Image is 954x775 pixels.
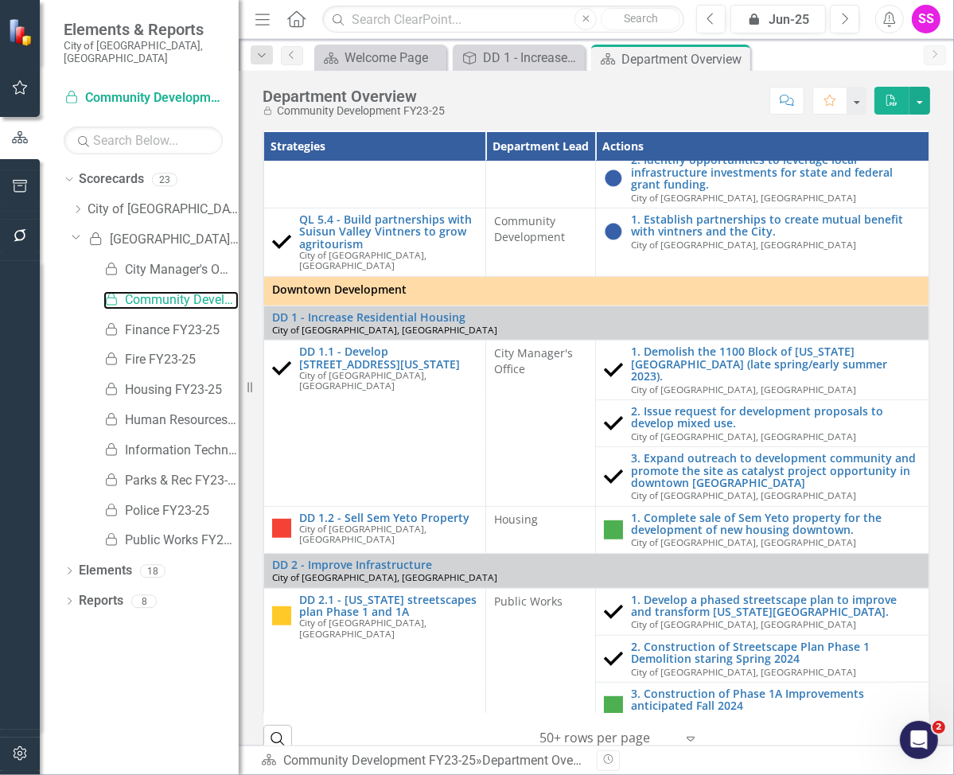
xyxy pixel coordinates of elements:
[604,360,623,380] img: Complete
[485,588,596,730] td: Double-Click to Edit
[631,213,921,238] a: 1. Establish partnerships to create mutual benefit with vintners and the City.
[64,39,223,65] small: City of [GEOGRAPHIC_DATA], [GEOGRAPHIC_DATA]
[631,512,921,536] a: 1. Complete sale of Sem Yeto property for the development of new housing downtown.
[631,535,856,548] span: City of [GEOGRAPHIC_DATA], [GEOGRAPHIC_DATA]
[283,753,476,768] a: Community Development FY23-25
[64,20,223,39] span: Elements & Reports
[624,12,658,25] span: Search
[79,170,144,189] a: Scorecards
[730,5,826,33] button: Jun-25
[494,512,538,527] span: Housing
[88,201,239,219] a: City of [GEOGRAPHIC_DATA], [GEOGRAPHIC_DATA]
[631,238,856,251] span: City of [GEOGRAPHIC_DATA], [GEOGRAPHIC_DATA]
[261,752,585,770] div: »
[79,592,123,610] a: Reports
[631,489,856,501] span: City of [GEOGRAPHIC_DATA], [GEOGRAPHIC_DATA]
[604,696,623,715] img: On Target
[631,617,856,630] span: City of [GEOGRAPHIC_DATA], [GEOGRAPHIC_DATA]
[604,520,623,539] img: On Target
[322,6,684,33] input: Search ClearPoint...
[8,18,36,46] img: ClearPoint Strategy
[103,291,239,310] a: Community Development FY23-25
[631,154,921,190] a: 2. Identify opportunities to leverage local infrastructure investments for state and federal gran...
[272,359,291,378] img: Complete
[103,532,239,550] a: Public Works FY23-25
[103,381,239,399] a: Housing FY23-25
[131,594,157,608] div: 8
[263,105,445,117] div: Community Development FY23-25
[88,231,239,249] a: [GEOGRAPHIC_DATA]-25
[299,522,426,545] span: City of [GEOGRAPHIC_DATA], [GEOGRAPHIC_DATA]
[299,594,477,618] a: DD 2.1 - [US_STATE] streetscapes plan Phase 1 and 1A
[152,173,177,186] div: 23
[103,261,239,279] a: City Manager's Office FY23-25
[345,48,442,68] div: Welcome Page
[631,383,856,395] span: City of [GEOGRAPHIC_DATA], [GEOGRAPHIC_DATA]
[604,467,623,486] img: Complete
[272,232,291,251] img: Complete
[631,641,921,665] a: 2. Construction of Streetscape Plan Phase 1 Demolition staring Spring 2024
[272,282,921,298] span: Downtown Development
[604,602,623,621] img: Complete
[263,88,445,105] div: Department Overview
[272,311,921,323] a: DD 1 - Increase Residential Housing
[457,48,581,68] a: DD 1 - Increase Residential Housing
[299,248,426,271] span: City of [GEOGRAPHIC_DATA], [GEOGRAPHIC_DATA]
[631,345,921,382] a: 1. Demolish the 1100 Block of [US_STATE][GEOGRAPHIC_DATA] (late spring/early summer 2023).
[485,341,596,506] td: Double-Click to Edit
[318,48,442,68] a: Welcome Page
[604,169,623,188] img: Ongoing
[631,405,921,430] a: 2. Issue request for development proposals to develop mixed use.
[64,89,223,107] a: Community Development FY23-25
[103,411,239,430] a: Human Resources FY23-25
[272,559,921,571] a: DD 2 - Improve Infrastructure
[631,594,921,618] a: 1. Develop a phased streetscape plan to improve and transform [US_STATE][GEOGRAPHIC_DATA].
[604,222,623,241] img: Ongoing
[736,10,820,29] div: Jun-25
[272,519,291,538] img: Below Target
[631,687,921,712] a: 3. Construction of Phase 1A Improvements anticipated Fall 2024
[272,323,497,336] span: City of [GEOGRAPHIC_DATA], [GEOGRAPHIC_DATA]
[299,512,477,524] a: DD 1.2 - Sell Sem Yeto Property
[264,276,929,306] td: Double-Click to Edit
[631,452,921,489] a: 3. Expand outreach to development community and promote the site as catalyst project opportunity ...
[272,571,497,583] span: City of [GEOGRAPHIC_DATA], [GEOGRAPHIC_DATA]
[494,594,563,609] span: Public Works
[900,721,938,759] iframe: Intercom live chat
[483,48,581,68] div: DD 1 - Increase Residential Housing
[299,616,426,639] span: City of [GEOGRAPHIC_DATA], [GEOGRAPHIC_DATA]
[631,665,856,678] span: City of [GEOGRAPHIC_DATA], [GEOGRAPHIC_DATA]
[64,127,223,154] input: Search Below...
[103,351,239,369] a: Fire FY23-25
[494,213,565,244] span: Community Development
[912,5,940,33] button: SS
[103,442,239,460] a: Information Technology FY23-25
[485,506,596,553] td: Double-Click to Edit
[604,414,623,433] img: Complete
[79,562,132,580] a: Elements
[604,649,623,668] img: Complete
[631,430,856,442] span: City of [GEOGRAPHIC_DATA], [GEOGRAPHIC_DATA]
[933,721,945,734] span: 2
[103,321,239,340] a: Finance FY23-25
[103,472,239,490] a: Parks & Rec FY23-25
[299,368,426,391] span: City of [GEOGRAPHIC_DATA], [GEOGRAPHIC_DATA]
[601,8,680,30] button: Search
[140,564,165,578] div: 18
[272,606,291,625] img: Near Target
[299,345,477,370] a: DD 1.1 - Develop [STREET_ADDRESS][US_STATE]
[103,502,239,520] a: Police FY23-25
[482,753,602,768] div: Department Overview
[299,213,477,250] a: QL 5.4 - Build partnerships with Suisun Valley Vintners to grow agritourism
[631,191,856,204] span: City of [GEOGRAPHIC_DATA], [GEOGRAPHIC_DATA]
[621,49,746,69] div: Department Overview
[485,208,596,276] td: Double-Click to Edit
[494,345,573,376] span: City Manager's Office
